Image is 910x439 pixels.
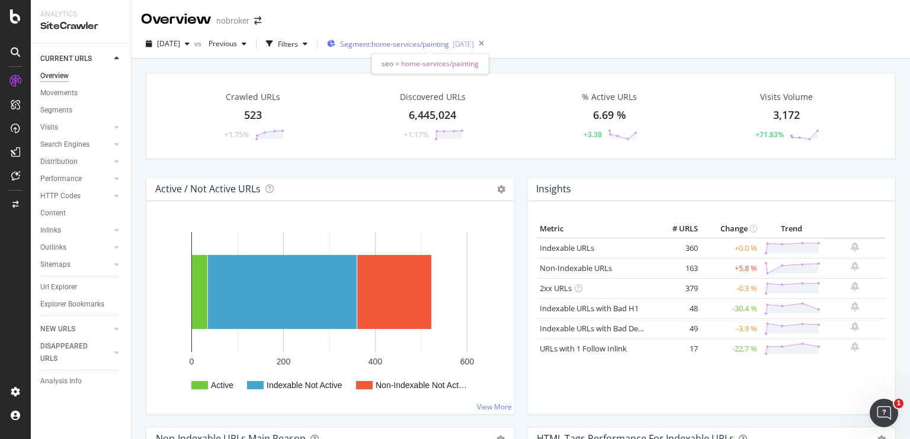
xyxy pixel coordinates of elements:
div: 523 [244,108,262,123]
td: 17 [653,338,701,359]
div: Analysis Info [40,375,82,388]
div: DISAPPEARED URLS [40,340,100,365]
div: arrow-right-arrow-left [254,17,261,25]
a: Overview [40,70,123,82]
div: Content [40,207,66,220]
td: 379 [653,278,701,298]
button: Filters [261,34,312,53]
div: Movements [40,87,78,99]
svg: A chart. [156,220,501,405]
a: Explorer Bookmarks [40,298,123,311]
td: 49 [653,318,701,338]
iframe: Intercom live chat [870,399,898,427]
div: 6,445,024 [409,108,456,123]
div: Filters [278,39,298,49]
td: 360 [653,238,701,259]
th: Metric [537,220,653,238]
div: bell-plus [851,342,859,351]
a: Non-Indexable URLs [540,263,612,273]
div: 3,172 [773,108,800,123]
a: Outlinks [40,241,111,254]
a: 2xx URLs [540,283,572,293]
div: % Active URLs [582,91,637,103]
a: Visits [40,121,111,134]
div: Overview [40,70,69,82]
div: SiteCrawler [40,20,121,33]
a: CURRENT URLS [40,53,111,65]
text: 600 [460,357,475,366]
div: Distribution [40,156,78,168]
a: NEW URLS [40,323,111,335]
span: Previous [204,38,237,49]
text: 400 [369,357,383,366]
a: Performance [40,173,111,185]
text: Indexable Not Active [267,380,342,390]
a: View More [477,402,512,412]
div: NEW URLS [40,323,75,335]
div: Explorer Bookmarks [40,298,104,311]
a: Sitemaps [40,259,111,271]
a: HTTP Codes [40,190,111,202]
a: Indexable URLs with Bad Description [540,323,669,334]
div: [DATE] [453,39,474,49]
a: Analysis Info [40,375,123,388]
div: CURRENT URLS [40,53,92,65]
div: Segments [40,104,72,117]
div: +71.83% [755,130,784,140]
div: Analytics [40,9,121,20]
button: [DATE] [141,34,194,53]
span: vs [194,38,204,49]
div: +1.75% [225,130,249,140]
button: Segment:home-services/painting[DATE] [322,34,474,53]
span: = [395,59,399,69]
div: Visits [40,121,58,134]
text: Active [211,380,233,390]
div: HTTP Codes [40,190,81,202]
text: 200 [277,357,291,366]
th: Change [701,220,760,238]
div: Search Engines [40,138,89,151]
a: Distribution [40,156,111,168]
div: Discovered URLs [400,91,466,103]
td: +5.8 % [701,258,760,278]
td: 163 [653,258,701,278]
text: 0 [190,357,194,366]
div: Inlinks [40,224,61,237]
button: Previous [204,34,251,53]
div: +1.17% [404,130,428,140]
a: Inlinks [40,224,111,237]
span: 2025 Aug. 4th [157,38,180,49]
div: Performance [40,173,82,185]
div: bell-plus [851,322,859,331]
div: nobroker [216,15,249,27]
td: -22.7 % [701,338,760,359]
a: URLs with 1 Follow Inlink [540,343,627,354]
a: Content [40,207,123,220]
span: 1 [894,399,903,408]
th: # URLS [653,220,701,238]
h4: Insights [536,181,571,197]
div: bell-plus [851,302,859,311]
h4: Active / Not Active URLs [155,181,261,197]
div: Url Explorer [40,281,77,293]
td: -3.9 % [701,318,760,338]
text: Non-Indexable Not Act… [376,380,467,390]
div: +3.38 [584,130,602,140]
div: Visits Volume [760,91,813,103]
div: Outlinks [40,241,66,254]
td: -30.4 % [701,298,760,318]
td: +0.0 % [701,238,760,259]
td: 48 [653,298,701,318]
a: Search Engines [40,138,111,151]
a: Indexable URLs [540,243,594,253]
span: Segment: home-services/painting [340,39,449,49]
i: Options [497,185,505,193]
div: bell-plus [851,262,859,271]
span: home-services/painting [401,59,479,69]
div: Overview [141,9,212,30]
div: 6.69 % [593,108,626,123]
div: Sitemaps [40,259,71,271]
span: seo [382,59,393,69]
a: DISAPPEARED URLS [40,340,111,365]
